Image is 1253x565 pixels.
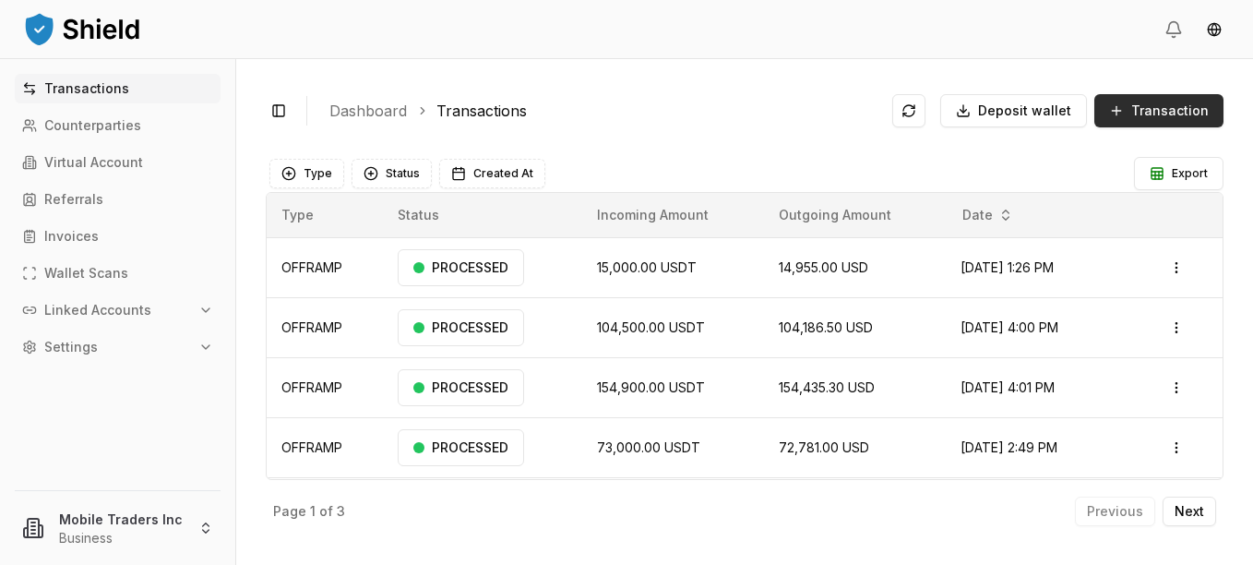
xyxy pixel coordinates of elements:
[15,148,221,177] a: Virtual Account
[337,505,345,518] p: 3
[44,193,103,206] p: Referrals
[44,119,141,132] p: Counterparties
[436,100,527,122] a: Transactions
[779,259,868,275] span: 14,955.00 USD
[269,159,344,188] button: Type
[44,304,151,317] p: Linked Accounts
[267,193,383,237] th: Type
[597,439,700,455] span: 73,000.00 USDT
[44,156,143,169] p: Virtual Account
[15,111,221,140] a: Counterparties
[764,193,946,237] th: Outgoing Amount
[15,258,221,288] a: Wallet Scans
[319,505,333,518] p: of
[15,185,221,214] a: Referrals
[961,439,1057,455] span: [DATE] 2:49 PM
[1134,157,1223,190] button: Export
[44,82,129,95] p: Transactions
[44,341,98,354] p: Settings
[398,429,524,466] div: PROCESSED
[582,193,763,237] th: Incoming Amount
[439,159,545,188] button: Created At
[15,332,221,362] button: Settings
[383,193,583,237] th: Status
[1131,102,1209,120] span: Transaction
[779,319,873,335] span: 104,186.50 USD
[978,102,1071,120] span: Deposit wallet
[273,505,306,518] p: Page
[44,230,99,243] p: Invoices
[7,499,228,558] button: Mobile Traders IncBusiness
[44,267,128,280] p: Wallet Scans
[15,295,221,325] button: Linked Accounts
[310,505,316,518] p: 1
[267,237,383,297] td: OFFRAMP
[473,166,533,181] span: Created At
[329,100,877,122] nav: breadcrumb
[15,74,221,103] a: Transactions
[398,309,524,346] div: PROCESSED
[398,249,524,286] div: PROCESSED
[1163,497,1216,526] button: Next
[15,222,221,251] a: Invoices
[597,319,705,335] span: 104,500.00 USDT
[352,159,432,188] button: Status
[398,369,524,406] div: PROCESSED
[329,100,407,122] a: Dashboard
[59,529,184,547] p: Business
[961,319,1058,335] span: [DATE] 4:00 PM
[961,379,1055,395] span: [DATE] 4:01 PM
[267,297,383,357] td: OFFRAMP
[59,510,184,529] p: Mobile Traders Inc
[1175,505,1204,518] p: Next
[267,417,383,477] td: OFFRAMP
[267,477,383,537] td: OFFRAMP
[1094,94,1223,127] button: Transaction
[779,439,869,455] span: 72,781.00 USD
[597,379,705,395] span: 154,900.00 USDT
[955,200,1020,230] button: Date
[961,259,1054,275] span: [DATE] 1:26 PM
[22,10,142,47] img: ShieldPay Logo
[940,94,1087,127] button: Deposit wallet
[779,379,875,395] span: 154,435.30 USD
[267,357,383,417] td: OFFRAMP
[597,259,697,275] span: 15,000.00 USDT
